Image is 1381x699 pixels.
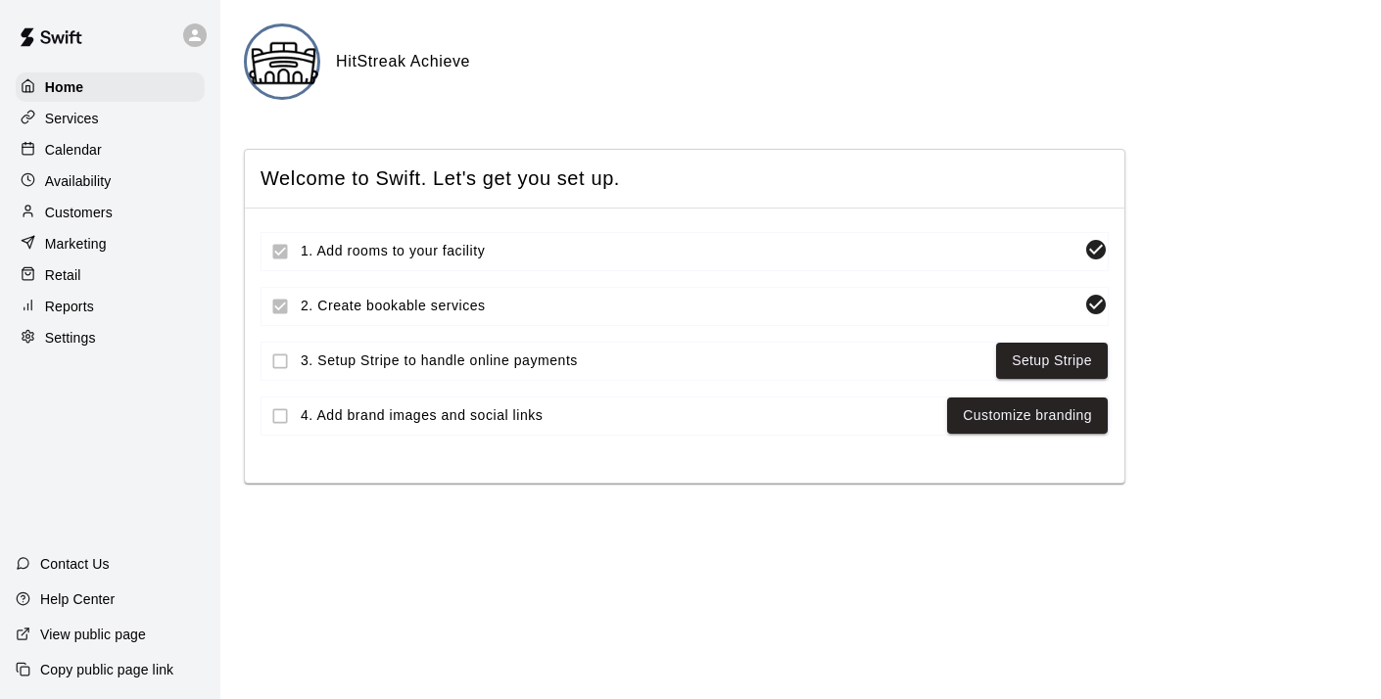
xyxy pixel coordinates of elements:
p: Contact Us [40,554,110,574]
p: Settings [45,328,96,348]
p: Home [45,77,84,97]
a: Customize branding [963,403,1092,428]
button: Customize branding [947,397,1108,434]
a: Reports [16,292,205,321]
span: 1. Add rooms to your facility [301,241,1076,261]
a: Services [16,104,205,133]
a: Home [16,72,205,102]
a: Availability [16,166,205,196]
p: Reports [45,297,94,316]
span: Welcome to Swift. Let's get you set up. [261,165,1109,192]
p: Marketing [45,234,107,254]
p: Customers [45,203,113,222]
p: Help Center [40,589,115,609]
a: Marketing [16,229,205,258]
h6: HitStreak Achieve [336,49,470,74]
p: Copy public page link [40,660,173,679]
p: Retail [45,265,81,285]
span: 4. Add brand images and social links [301,405,939,426]
span: 2. Create bookable services [301,296,1076,316]
a: Retail [16,260,205,290]
span: 3. Setup Stripe to handle online payments [301,350,988,371]
p: Services [45,109,99,128]
p: Availability [45,171,112,191]
p: Calendar [45,140,102,160]
a: Setup Stripe [1012,349,1092,373]
a: Customers [16,198,205,227]
p: View public page [40,625,146,644]
a: Calendar [16,135,205,164]
img: HitStreak Achieve logo [247,26,320,100]
button: Setup Stripe [996,343,1108,379]
a: Settings [16,323,205,352]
